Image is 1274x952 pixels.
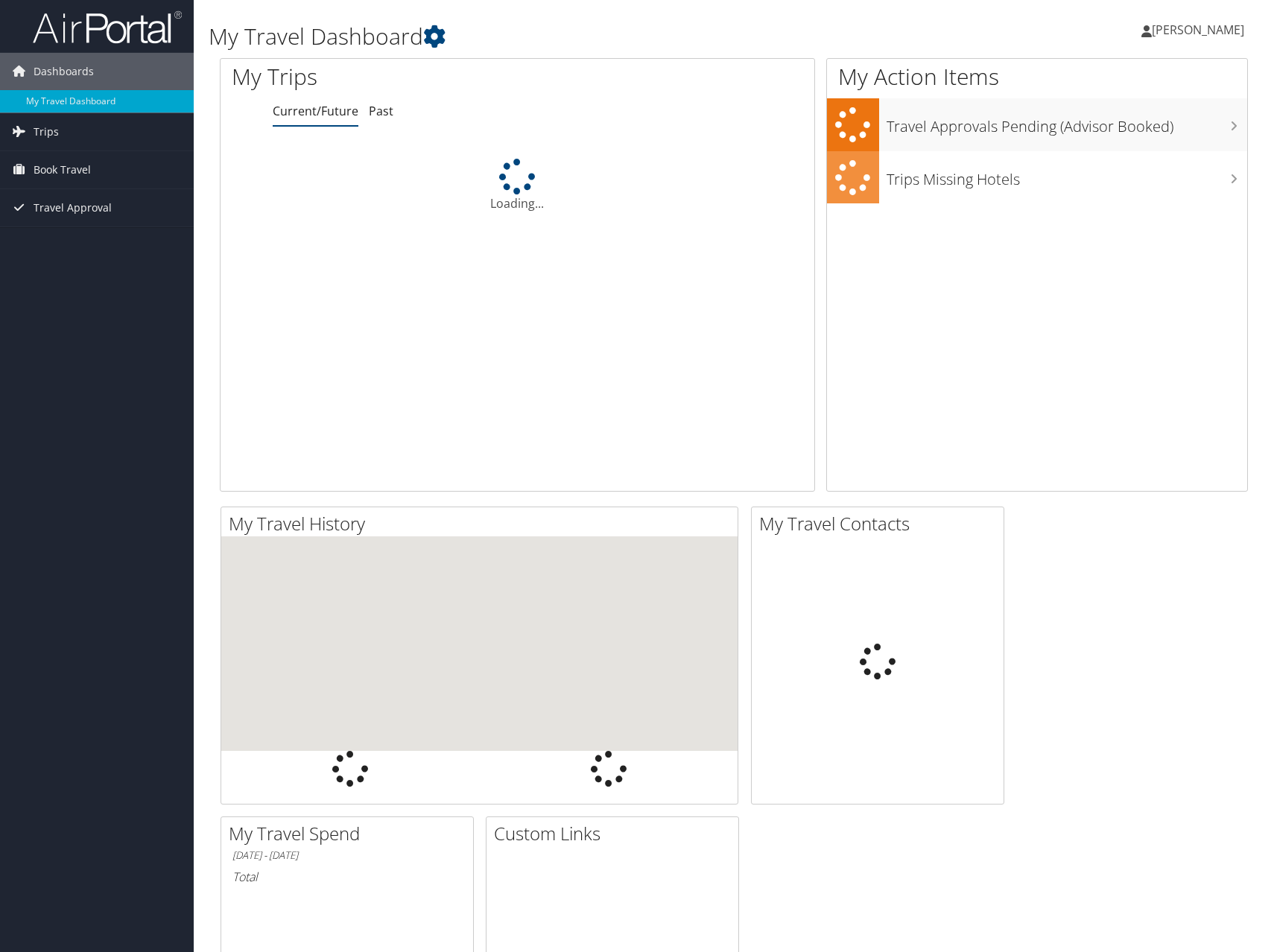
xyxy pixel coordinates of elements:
div: Loading... [221,159,814,212]
h2: Custom Links [494,821,738,846]
img: airportal-logo.png [33,10,182,45]
a: Current/Future [273,103,358,119]
h1: My Travel Dashboard [209,21,909,52]
h2: My Travel Spend [229,821,473,846]
a: Past [369,103,393,119]
h1: My Action Items [827,61,1247,92]
span: Book Travel [34,151,91,188]
span: Trips [34,113,59,150]
a: Travel Approvals Pending (Advisor Booked) [827,98,1247,151]
span: Dashboards [34,53,94,90]
h6: [DATE] - [DATE] [232,848,462,863]
span: Travel Approval [34,189,112,226]
h2: My Travel Contacts [759,511,1004,536]
a: [PERSON_NAME] [1141,7,1259,52]
a: Trips Missing Hotels [827,151,1247,204]
span: [PERSON_NAME] [1152,22,1244,38]
h2: My Travel History [229,511,738,536]
h1: My Trips [232,61,556,92]
h3: Trips Missing Hotels [887,162,1247,190]
h3: Travel Approvals Pending (Advisor Booked) [887,109,1247,137]
h6: Total [232,869,462,885]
